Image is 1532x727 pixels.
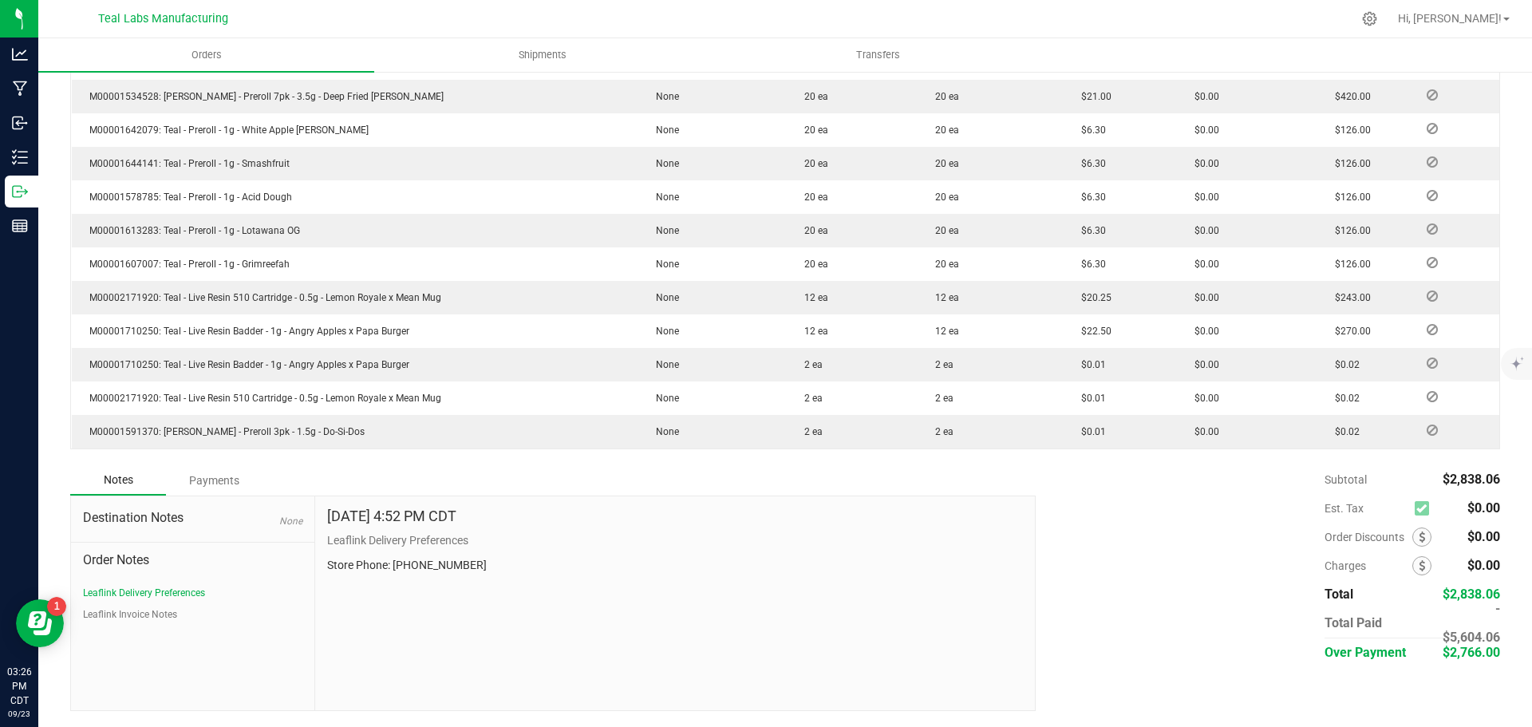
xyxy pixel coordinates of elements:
[1467,558,1500,573] span: $0.00
[648,292,679,303] span: None
[81,393,441,404] span: M00002171920: Teal - Live Resin 510 Cartridge - 0.5g - Lemon Royale x Mean Mug
[1073,124,1106,136] span: $6.30
[170,48,243,62] span: Orders
[796,158,828,169] span: 20 ea
[83,607,177,622] button: Leaflink Invoice Notes
[648,192,679,203] span: None
[279,516,302,527] span: None
[374,38,710,72] a: Shipments
[796,91,828,102] span: 20 ea
[648,259,679,270] span: None
[1398,12,1502,25] span: Hi, [PERSON_NAME]!
[1073,192,1106,203] span: $6.30
[1443,587,1500,602] span: $2,838.06
[648,359,679,370] span: None
[98,12,228,26] span: Teal Labs Manufacturing
[648,225,679,236] span: None
[81,259,290,270] span: M00001607007: Teal - Preroll - 1g - Grimreefah
[1420,258,1444,267] span: Reject Inventory
[1073,326,1111,337] span: $22.50
[1073,292,1111,303] span: $20.25
[796,124,828,136] span: 20 ea
[1420,224,1444,234] span: Reject Inventory
[1327,225,1371,236] span: $126.00
[1420,392,1444,401] span: Reject Inventory
[327,557,1023,574] p: Store Phone: [PHONE_NUMBER]
[83,551,302,570] span: Order Notes
[796,326,828,337] span: 12 ea
[1327,292,1371,303] span: $243.00
[1467,529,1500,544] span: $0.00
[81,192,292,203] span: M00001578785: Teal - Preroll - 1g - Acid Dough
[81,292,441,303] span: M00002171920: Teal - Live Resin 510 Cartridge - 0.5g - Lemon Royale x Mean Mug
[927,91,959,102] span: 20 ea
[1467,500,1500,516] span: $0.00
[1325,587,1353,602] span: Total
[796,225,828,236] span: 20 ea
[1415,498,1436,520] span: Calculate excise tax
[927,225,959,236] span: 20 ea
[1327,158,1371,169] span: $126.00
[1187,225,1219,236] span: $0.00
[648,326,679,337] span: None
[927,426,954,437] span: 2 ea
[1325,531,1412,543] span: Order Discounts
[1187,292,1219,303] span: $0.00
[927,124,959,136] span: 20 ea
[1443,645,1500,660] span: $2,766.00
[1327,259,1371,270] span: $126.00
[1327,393,1360,404] span: $0.02
[648,426,679,437] span: None
[1327,124,1371,136] span: $126.00
[1073,259,1106,270] span: $6.30
[1420,325,1444,334] span: Reject Inventory
[648,158,679,169] span: None
[12,81,28,97] inline-svg: Manufacturing
[648,124,679,136] span: None
[81,326,409,337] span: M00001710250: Teal - Live Resin Badder - 1g - Angry Apples x Papa Burger
[835,48,922,62] span: Transfers
[81,359,409,370] span: M00001710250: Teal - Live Resin Badder - 1g - Angry Apples x Papa Burger
[1187,91,1219,102] span: $0.00
[927,259,959,270] span: 20 ea
[796,359,823,370] span: 2 ea
[1187,259,1219,270] span: $0.00
[83,586,205,600] button: Leaflink Delivery Preferences
[81,124,369,136] span: M00001642079: Teal - Preroll - 1g - White Apple [PERSON_NAME]
[1073,426,1106,437] span: $0.01
[81,225,300,236] span: M00001613283: Teal - Preroll - 1g - Lotawana OG
[796,192,828,203] span: 20 ea
[47,597,66,616] iframe: Resource center unread badge
[1073,393,1106,404] span: $0.01
[1187,426,1219,437] span: $0.00
[12,218,28,234] inline-svg: Reports
[927,326,959,337] span: 12 ea
[1325,615,1382,630] span: Total Paid
[927,292,959,303] span: 12 ea
[1420,358,1444,368] span: Reject Inventory
[327,532,1023,549] p: Leaflink Delivery Preferences
[81,426,365,437] span: M00001591370: [PERSON_NAME] - Preroll 3pk - 1.5g - Do-Si-Dos
[12,115,28,131] inline-svg: Inbound
[1420,124,1444,133] span: Reject Inventory
[1327,326,1371,337] span: $270.00
[16,599,64,647] iframe: Resource center
[70,465,166,496] div: Notes
[81,158,290,169] span: M00001644141: Teal - Preroll - 1g - Smashfruit
[1073,225,1106,236] span: $6.30
[927,359,954,370] span: 2 ea
[648,91,679,102] span: None
[1187,124,1219,136] span: $0.00
[1073,158,1106,169] span: $6.30
[927,393,954,404] span: 2 ea
[1327,91,1371,102] span: $420.00
[796,426,823,437] span: 2 ea
[12,46,28,62] inline-svg: Analytics
[1325,473,1367,486] span: Subtotal
[796,259,828,270] span: 20 ea
[1187,359,1219,370] span: $0.00
[1420,425,1444,435] span: Reject Inventory
[12,149,28,165] inline-svg: Inventory
[1327,426,1360,437] span: $0.02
